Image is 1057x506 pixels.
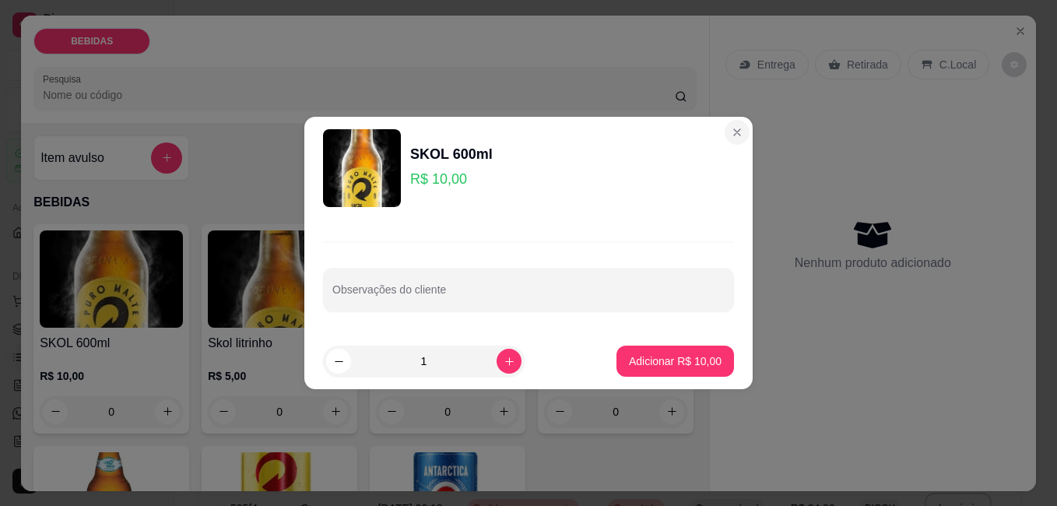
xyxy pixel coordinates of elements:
input: Observações do cliente [332,288,725,304]
p: R$ 10,00 [410,168,493,190]
button: Close [725,120,750,145]
div: SKOL 600ml [410,143,493,165]
button: decrease-product-quantity [326,349,351,374]
button: increase-product-quantity [497,349,521,374]
img: product-image [323,129,401,207]
p: Adicionar R$ 10,00 [629,353,722,369]
button: Adicionar R$ 10,00 [616,346,734,377]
